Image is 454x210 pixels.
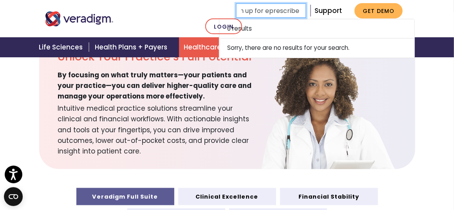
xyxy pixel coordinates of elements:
a: Clinical Excellence [178,188,276,205]
button: Open CMP widget [4,187,23,206]
a: Healthcare Providers [179,37,266,57]
h2: Unlock Your Practice’s Full Potential [58,50,259,64]
li: 0 results [219,19,415,38]
a: Login [205,18,242,35]
img: Veradigm logo [45,11,114,26]
a: Health Plans + Payers [90,37,179,57]
img: solution-provider-potential.png [258,38,395,170]
a: Life Sciences [34,37,90,57]
li: Sorry, there are no results for your search. [219,38,415,58]
iframe: Drift Chat Widget [304,153,445,201]
span: By focusing on what truly matters—your patients and your practice—you can deliver higher-quality ... [58,70,259,102]
a: Financial Stability [280,188,378,205]
span: Intuitive medical practice solutions streamline your clinical and financial workflows. With actio... [58,102,259,157]
a: Support [315,6,342,15]
a: Veradigm Full Suite [76,188,174,205]
a: Get Demo [355,3,403,18]
input: Search [236,3,306,18]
